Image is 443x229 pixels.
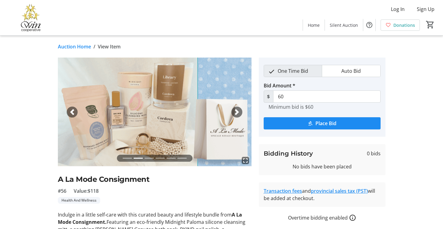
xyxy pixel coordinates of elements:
span: Auto Bid [338,65,364,77]
div: and will be added at checkout. [264,187,381,202]
tr-hint: Minimum bid is $60 [269,104,313,110]
span: #56 [58,187,66,195]
button: Log In [386,4,410,14]
span: Value: $118 [74,187,99,195]
a: Home [303,19,325,31]
span: Silent Auction [330,22,358,28]
a: provincial sales tax (PST) [311,188,368,194]
span: Log In [391,5,405,13]
span: Donations [393,22,415,28]
button: Place Bid [264,117,381,129]
a: Silent Auction [325,19,363,31]
span: 0 bids [367,150,381,157]
span: Place Bid [315,120,336,127]
div: Overtime bidding enabled [259,214,385,221]
label: Bid Amount * [264,82,295,89]
span: $ [264,90,273,103]
mat-icon: fullscreen [242,157,249,164]
strong: A La Mode Consignment. [58,211,242,225]
span: Sign Up [417,5,434,13]
span: View Item [98,43,121,50]
img: Image [58,58,251,167]
a: Transaction fees [264,188,302,194]
img: Victoria Women In Need Community Cooperative's Logo [4,2,58,33]
a: Donations [381,19,420,31]
a: How overtime bidding works for silent auctions [349,214,356,221]
button: Help [363,19,375,31]
h3: Bidding History [264,149,313,158]
h2: A La Mode Consignment [58,174,251,185]
button: Sign Up [412,4,439,14]
span: One Time Bid [274,65,312,77]
span: / [93,43,95,50]
button: Cart [425,19,436,30]
div: No bids have been placed [264,163,381,170]
span: Home [308,22,320,28]
a: Auction Home [58,43,91,50]
tr-label-badge: Health And Wellness [58,197,100,204]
